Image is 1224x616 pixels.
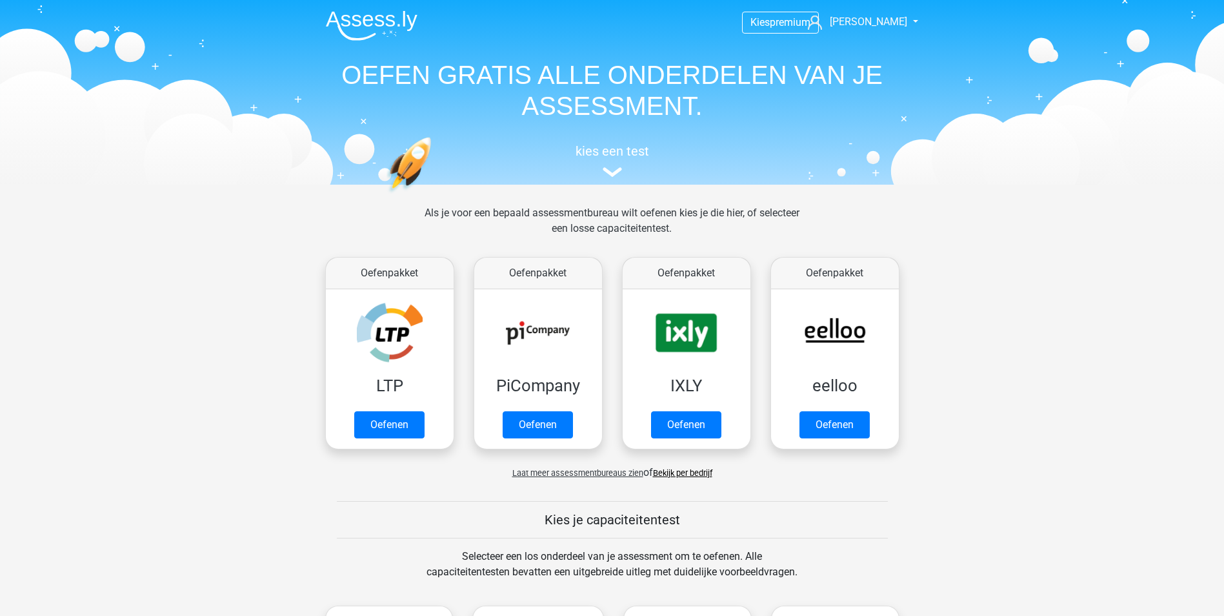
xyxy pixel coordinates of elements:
[316,143,909,178] a: kies een test
[799,411,870,438] a: Oefenen
[316,59,909,121] h1: OEFEN GRATIS ALLE ONDERDELEN VAN JE ASSESSMENT.
[316,143,909,159] h5: kies een test
[750,16,770,28] span: Kies
[743,14,818,31] a: Kiespremium
[512,468,643,478] span: Laat meer assessmentbureaus zien
[337,512,888,528] h5: Kies je capaciteitentest
[603,167,622,177] img: assessment
[316,455,909,480] div: of
[770,16,810,28] span: premium
[414,549,810,595] div: Selecteer een los onderdeel van je assessment om te oefenen. Alle capaciteitentesten bevatten een...
[414,205,810,252] div: Als je voor een bepaald assessmentbureau wilt oefenen kies je die hier, of selecteer een losse ca...
[386,137,481,254] img: oefenen
[354,411,425,438] a: Oefenen
[651,411,721,438] a: Oefenen
[503,411,573,438] a: Oefenen
[803,14,908,30] a: [PERSON_NAME]
[653,468,712,478] a: Bekijk per bedrijf
[326,10,417,41] img: Assessly
[830,15,907,28] span: [PERSON_NAME]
